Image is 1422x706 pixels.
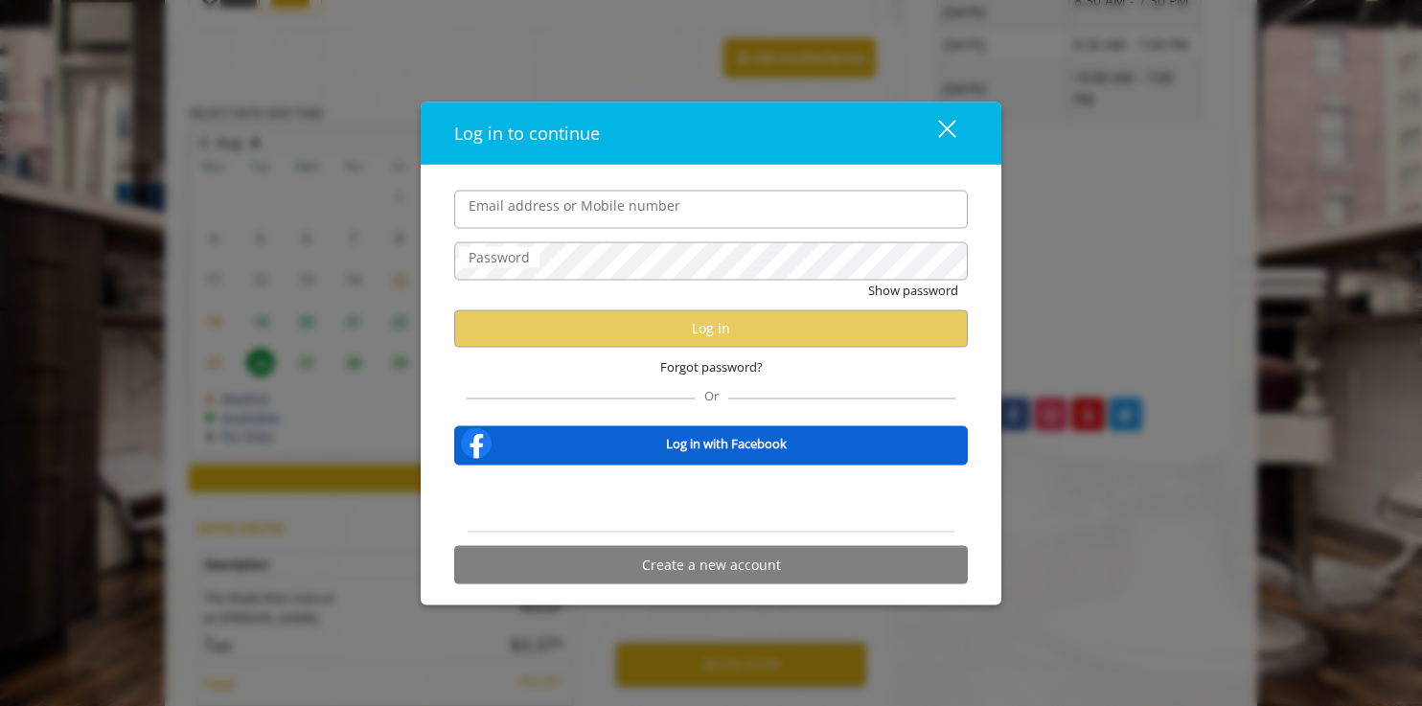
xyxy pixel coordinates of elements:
button: close dialog [903,113,968,152]
img: facebook-logo [457,424,495,463]
span: Forgot password? [660,356,763,376]
b: Log in with Facebook [666,434,787,454]
button: Create a new account [454,546,968,583]
span: Log in to continue [454,121,600,144]
input: Password [454,241,968,280]
label: Password [459,246,539,267]
button: Show password [868,280,958,300]
div: close dialog [916,119,954,148]
iframe: To enrich screen reader interactions, please activate Accessibility in Grammarly extension settings [606,478,816,520]
label: Email address or Mobile number [459,194,690,216]
button: Log in [454,309,968,347]
span: Or [695,387,728,404]
input: Email address or Mobile number [454,190,968,228]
